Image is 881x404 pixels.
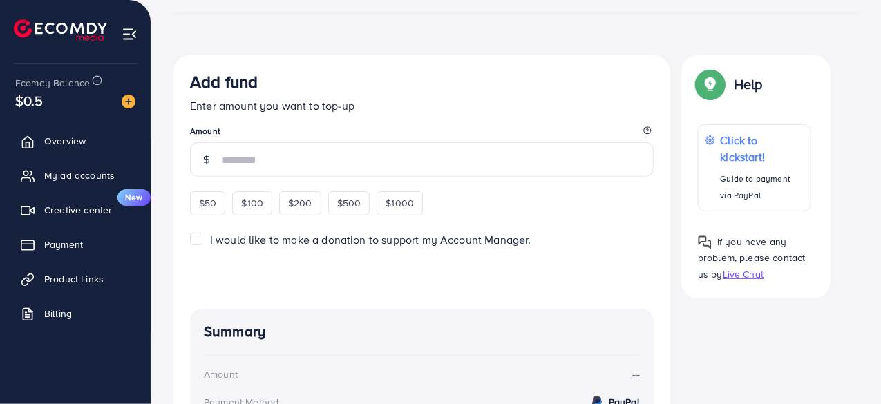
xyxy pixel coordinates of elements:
[190,97,654,114] p: Enter amount you want to top-up
[204,367,238,381] div: Amount
[10,127,140,155] a: Overview
[10,300,140,327] a: Billing
[44,238,83,251] span: Payment
[122,95,135,108] img: image
[698,235,806,280] span: If you have any problem, please contact us by
[723,267,764,281] span: Live Chat
[822,342,871,394] iframe: Chat
[190,125,654,142] legend: Amount
[44,307,72,320] span: Billing
[199,196,216,210] span: $50
[122,26,138,42] img: menu
[44,272,104,286] span: Product Links
[204,323,640,340] h4: Summary
[288,196,312,210] span: $200
[10,196,140,224] a: Creative centerNew
[15,90,44,110] span: $0.5
[14,19,107,41] img: logo
[241,196,263,210] span: $100
[44,134,86,148] span: Overview
[44,203,112,217] span: Creative center
[337,196,361,210] span: $500
[15,76,90,90] span: Ecomdy Balance
[210,232,531,247] span: I would like to make a donation to support my Account Manager.
[698,235,712,249] img: Popup guide
[10,265,140,293] a: Product Links
[721,171,804,204] p: Guide to payment via PayPal
[734,76,763,93] p: Help
[117,189,151,206] span: New
[10,231,140,258] a: Payment
[633,367,640,383] strong: --
[10,162,140,189] a: My ad accounts
[190,72,258,92] h3: Add fund
[721,132,804,165] p: Click to kickstart!
[386,196,414,210] span: $1000
[698,72,723,97] img: Popup guide
[44,169,115,182] span: My ad accounts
